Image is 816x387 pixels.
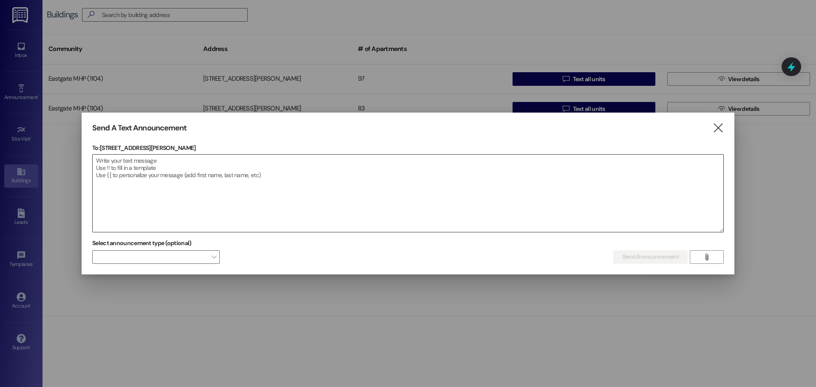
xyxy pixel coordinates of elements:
label: Select announcement type (optional) [92,237,192,250]
i:  [703,254,710,260]
span: Send Announcement [622,252,679,261]
p: To: [STREET_ADDRESS][PERSON_NAME] [92,144,724,152]
button: Send Announcement [613,250,688,264]
h3: Send A Text Announcement [92,123,187,133]
i:  [712,124,724,133]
